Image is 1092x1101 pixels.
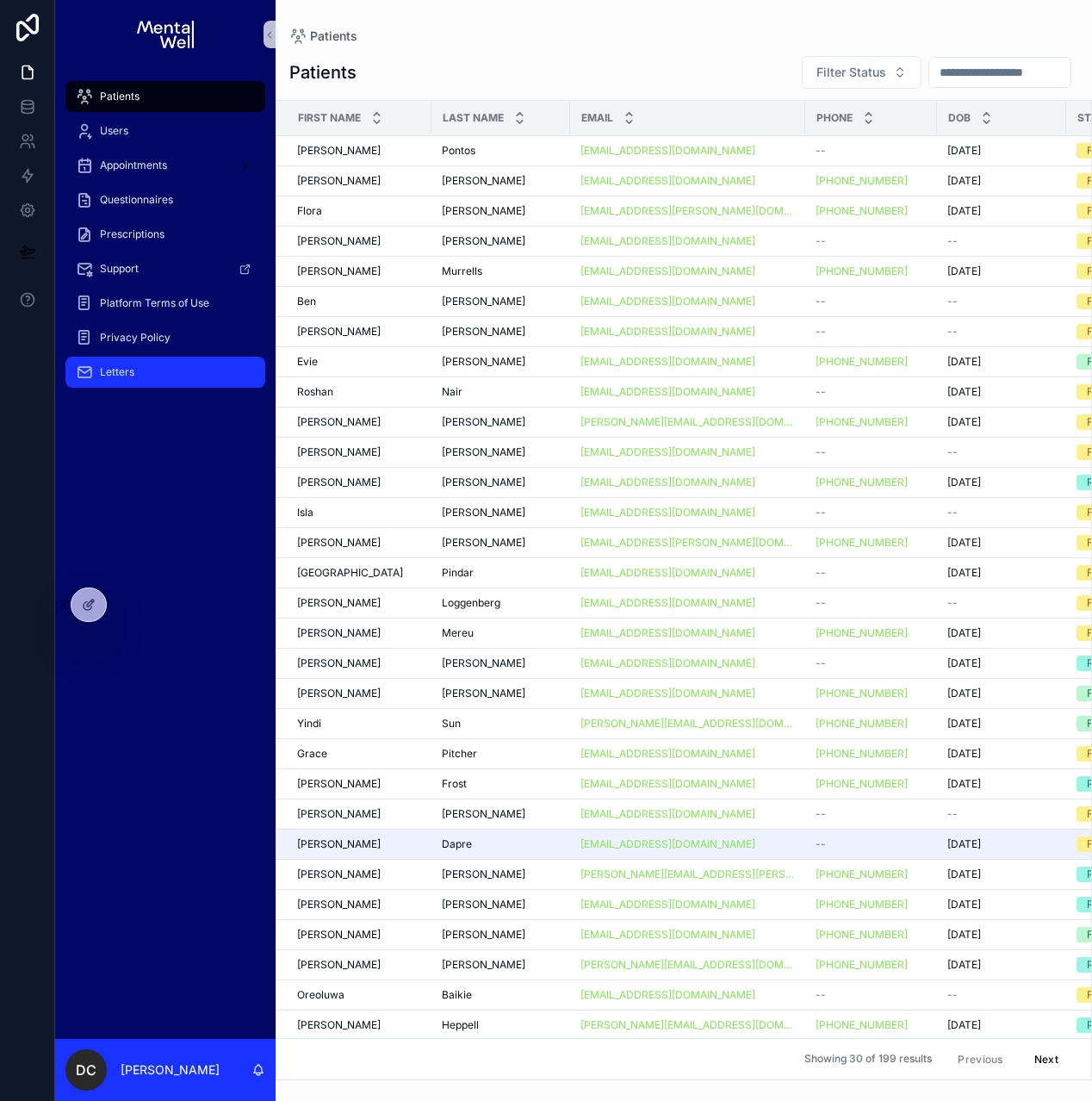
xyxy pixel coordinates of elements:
[442,204,525,218] span: [PERSON_NAME]
[947,476,981,489] span: [DATE]
[580,837,795,851] a: [EMAIL_ADDRESS][DOMAIN_NAME]
[442,626,474,640] span: Mereu
[816,596,927,610] a: --
[442,144,560,158] a: Pontos
[297,355,421,369] a: Evie
[580,747,795,761] a: [EMAIL_ADDRESS][DOMAIN_NAME]
[442,747,477,761] span: Pitcher
[442,837,560,851] a: Dapre
[947,385,981,399] span: [DATE]
[580,807,755,821] a: [EMAIL_ADDRESS][DOMAIN_NAME]
[816,898,927,911] a: [PHONE_NUMBER]
[816,325,927,339] a: --
[442,777,560,791] a: Frost
[65,219,265,250] a: Prescriptions
[947,204,981,218] span: [DATE]
[580,295,795,308] a: [EMAIL_ADDRESS][DOMAIN_NAME]
[816,566,927,580] a: --
[580,536,795,550] a: [EMAIL_ADDRESS][PERSON_NAME][DOMAIN_NAME]
[100,193,173,207] span: Questionnaires
[947,415,981,429] span: [DATE]
[297,868,381,881] span: [PERSON_NAME]
[816,415,908,429] a: [PHONE_NUMBER]
[580,355,795,369] a: [EMAIL_ADDRESS][DOMAIN_NAME]
[442,566,474,580] span: Pindar
[580,415,795,429] a: [PERSON_NAME][EMAIL_ADDRESS][DOMAIN_NAME]
[580,837,755,851] a: [EMAIL_ADDRESS][DOMAIN_NAME]
[580,596,755,610] a: [EMAIL_ADDRESS][DOMAIN_NAME]
[580,234,795,248] a: [EMAIL_ADDRESS][DOMAIN_NAME]
[442,958,525,972] span: [PERSON_NAME]
[580,958,795,972] a: [PERSON_NAME][EMAIL_ADDRESS][DOMAIN_NAME]
[580,264,755,278] a: [EMAIL_ADDRESS][DOMAIN_NAME]
[297,807,421,821] a: [PERSON_NAME]
[442,626,560,640] a: Mereu
[580,234,755,248] a: [EMAIL_ADDRESS][DOMAIN_NAME]
[816,64,886,81] span: Filter Status
[297,506,313,519] span: Isla
[100,262,139,276] span: Support
[442,355,525,369] span: [PERSON_NAME]
[816,898,908,911] a: [PHONE_NUMBER]
[100,365,134,379] span: Letters
[816,837,826,851] span: --
[297,777,381,791] span: [PERSON_NAME]
[580,898,795,911] a: [EMAIL_ADDRESS][DOMAIN_NAME]
[297,144,381,158] span: [PERSON_NAME]
[297,234,381,248] span: [PERSON_NAME]
[297,656,381,670] span: [PERSON_NAME]
[580,174,755,188] a: [EMAIL_ADDRESS][DOMAIN_NAME]
[816,868,927,881] a: [PHONE_NUMBER]
[297,445,381,459] span: [PERSON_NAME]
[442,445,525,459] span: [PERSON_NAME]
[816,807,927,821] a: --
[947,234,958,248] span: --
[816,687,927,700] a: [PHONE_NUMBER]
[580,476,795,489] a: [EMAIL_ADDRESS][DOMAIN_NAME]
[442,837,472,851] span: Dapre
[580,747,755,761] a: [EMAIL_ADDRESS][DOMAIN_NAME]
[297,264,421,278] a: [PERSON_NAME]
[947,807,958,821] span: --
[816,174,908,188] a: [PHONE_NUMBER]
[442,656,560,670] a: [PERSON_NAME]
[580,325,795,339] a: [EMAIL_ADDRESS][DOMAIN_NAME]
[297,807,381,821] span: [PERSON_NAME]
[816,234,927,248] a: --
[947,626,1056,640] a: [DATE]
[947,868,1056,881] a: [DATE]
[65,357,265,388] a: Letters
[947,837,981,851] span: [DATE]
[947,325,958,339] span: --
[442,144,475,158] span: Pontos
[297,174,421,188] a: [PERSON_NAME]
[580,777,755,791] a: [EMAIL_ADDRESS][DOMAIN_NAME]
[816,928,908,942] a: [PHONE_NUMBER]
[580,868,795,881] a: [PERSON_NAME][EMAIL_ADDRESS][PERSON_NAME][DOMAIN_NAME]
[947,325,1056,339] a: --
[442,807,560,821] a: [PERSON_NAME]
[580,295,755,308] a: [EMAIL_ADDRESS][DOMAIN_NAME]
[947,355,981,369] span: [DATE]
[65,81,265,112] a: Patients
[442,506,525,519] span: [PERSON_NAME]
[297,958,381,972] span: [PERSON_NAME]
[442,717,461,731] span: Sun
[297,958,421,972] a: [PERSON_NAME]
[816,445,826,459] span: --
[442,295,560,308] a: [PERSON_NAME]
[100,331,171,345] span: Privacy Policy
[816,476,927,489] a: [PHONE_NUMBER]
[442,807,525,821] span: [PERSON_NAME]
[816,355,908,369] a: [PHONE_NUMBER]
[442,898,560,911] a: [PERSON_NAME]
[816,687,908,700] a: [PHONE_NUMBER]
[297,747,421,761] a: Grace
[816,144,927,158] a: --
[816,385,927,399] a: --
[297,204,421,218] a: Flora
[947,717,981,731] span: [DATE]
[580,596,795,610] a: [EMAIL_ADDRESS][DOMAIN_NAME]
[816,777,908,791] a: [PHONE_NUMBER]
